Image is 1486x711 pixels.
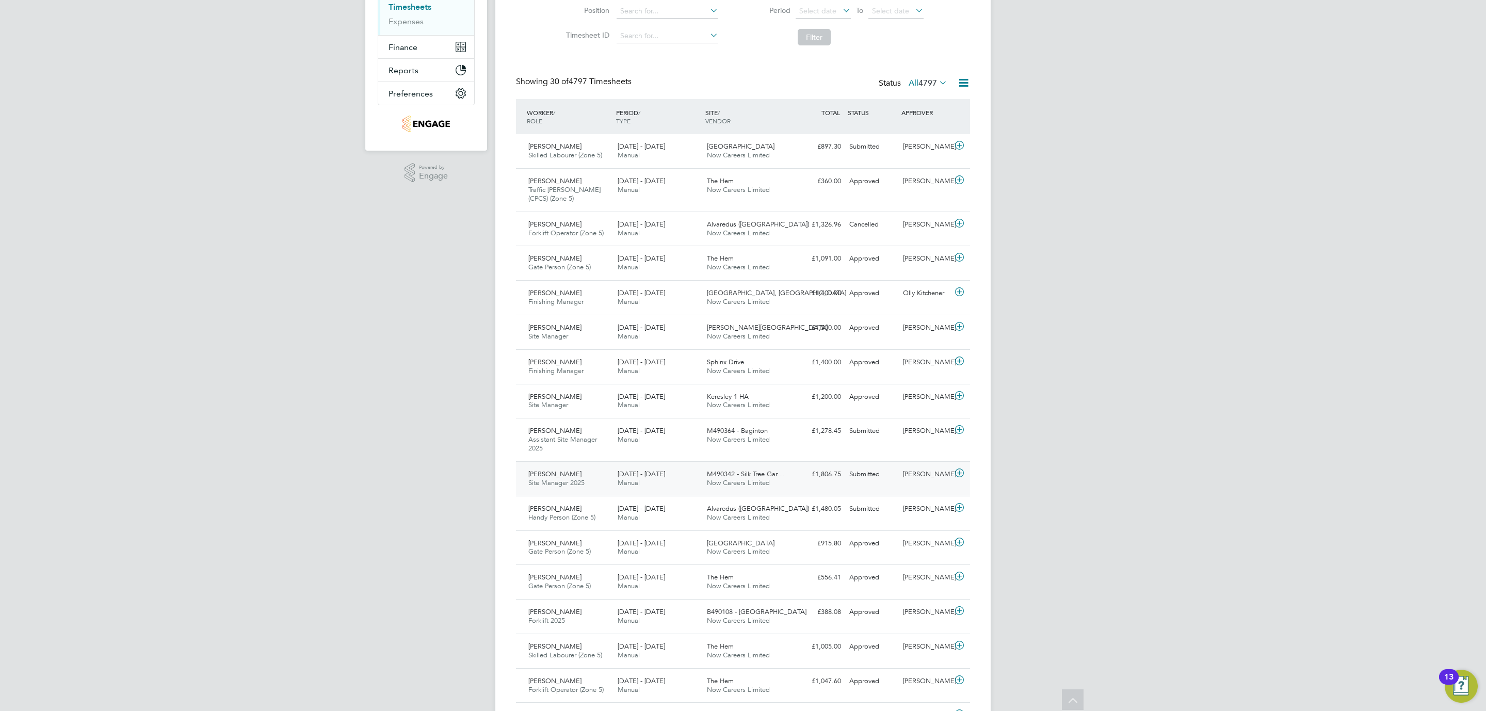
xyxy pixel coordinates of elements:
[618,185,640,194] span: Manual
[845,389,899,406] div: Approved
[528,332,568,341] span: Site Manager
[792,354,845,371] div: £1,400.00
[707,513,770,522] span: Now Careers Limited
[618,504,665,513] span: [DATE] - [DATE]
[618,323,665,332] span: [DATE] - [DATE]
[792,638,845,655] div: £1,005.00
[792,389,845,406] div: £1,200.00
[707,151,770,159] span: Now Careers Limited
[618,676,665,685] span: [DATE] - [DATE]
[618,151,640,159] span: Manual
[527,117,542,125] span: ROLE
[378,36,474,58] button: Finance
[792,466,845,483] div: £1,806.75
[899,673,952,690] div: [PERSON_NAME]
[899,354,952,371] div: [PERSON_NAME]
[918,78,937,88] span: 4797
[744,6,790,15] label: Period
[528,366,584,375] span: Finishing Manager
[563,6,609,15] label: Position
[618,142,665,151] span: [DATE] - [DATE]
[707,392,749,401] span: Keresley 1 HA
[528,470,582,478] span: [PERSON_NAME]
[528,263,591,271] span: Gate Person (Zone 5)
[845,466,899,483] div: Submitted
[707,332,770,341] span: Now Careers Limited
[899,103,952,122] div: APPROVER
[799,6,836,15] span: Select date
[618,547,640,556] span: Manual
[618,332,640,341] span: Manual
[792,673,845,690] div: £1,047.60
[389,89,433,99] span: Preferences
[618,616,640,625] span: Manual
[550,76,632,87] span: 4797 Timesheets
[528,478,585,487] span: Site Manager 2025
[845,604,899,621] div: Approved
[792,250,845,267] div: £1,091.00
[845,285,899,302] div: Approved
[618,358,665,366] span: [DATE] - [DATE]
[792,138,845,155] div: £897.30
[516,76,634,87] div: Showing
[618,392,665,401] span: [DATE] - [DATE]
[528,229,604,237] span: Forklift Operator (Zone 5)
[378,59,474,82] button: Reports
[389,2,431,12] a: Timesheets
[899,535,952,552] div: [PERSON_NAME]
[845,569,899,586] div: Approved
[792,500,845,518] div: £1,480.05
[528,323,582,332] span: [PERSON_NAME]
[618,651,640,659] span: Manual
[707,504,809,513] span: Alvaredus ([GEOGRAPHIC_DATA])
[899,173,952,190] div: [PERSON_NAME]
[528,426,582,435] span: [PERSON_NAME]
[528,504,582,513] span: [PERSON_NAME]
[528,685,604,694] span: Forklift Operator (Zone 5)
[707,185,770,194] span: Now Careers Limited
[899,216,952,233] div: [PERSON_NAME]
[419,172,448,181] span: Engage
[389,17,424,26] a: Expenses
[528,616,565,625] span: Forklift 2025
[618,642,665,651] span: [DATE] - [DATE]
[792,569,845,586] div: £556.41
[618,581,640,590] span: Manual
[879,76,949,91] div: Status
[899,250,952,267] div: [PERSON_NAME]
[618,426,665,435] span: [DATE] - [DATE]
[553,108,555,117] span: /
[821,108,840,117] span: TOTAL
[550,76,569,87] span: 30 of
[707,581,770,590] span: Now Careers Limited
[703,103,792,130] div: SITE
[618,573,665,581] span: [DATE] - [DATE]
[528,142,582,151] span: [PERSON_NAME]
[707,176,734,185] span: The Hem
[792,423,845,440] div: £1,278.45
[899,466,952,483] div: [PERSON_NAME]
[707,323,828,332] span: [PERSON_NAME][GEOGRAPHIC_DATA]
[707,470,784,478] span: M490342 - Silk Tree Gar…
[845,673,899,690] div: Approved
[707,400,770,409] span: Now Careers Limited
[707,229,770,237] span: Now Careers Limited
[528,539,582,547] span: [PERSON_NAME]
[528,547,591,556] span: Gate Person (Zone 5)
[378,116,475,132] a: Go to home page
[899,638,952,655] div: [PERSON_NAME]
[798,29,831,45] button: Filter
[792,319,845,336] div: £1,500.00
[528,297,584,306] span: Finishing Manager
[845,319,899,336] div: Approved
[845,250,899,267] div: Approved
[845,423,899,440] div: Submitted
[618,513,640,522] span: Manual
[1445,670,1478,703] button: Open Resource Center, 13 new notifications
[792,285,845,302] div: £1,400.00
[405,163,448,183] a: Powered byEngage
[528,676,582,685] span: [PERSON_NAME]
[899,285,952,302] div: Olly Kitchener
[899,569,952,586] div: [PERSON_NAME]
[402,116,450,132] img: nowcareers-logo-retina.png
